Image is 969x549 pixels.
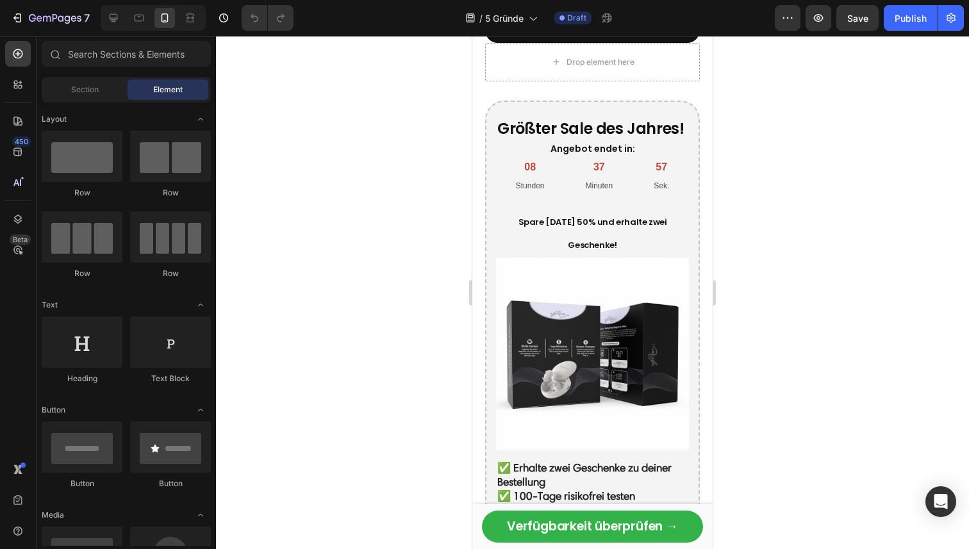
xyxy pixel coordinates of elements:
[12,136,31,147] div: 450
[42,404,65,416] span: Button
[130,373,211,384] div: Text Block
[925,486,956,517] div: Open Intercom Messenger
[190,400,211,420] span: Toggle open
[242,5,294,31] div: Undo/Redo
[5,5,95,31] button: 7
[10,234,31,245] div: Beta
[130,268,211,279] div: Row
[472,36,713,549] iframe: Design area
[190,505,211,525] span: Toggle open
[190,295,211,315] span: Toggle open
[485,12,524,25] span: 5 Gründe
[42,299,58,311] span: Text
[130,187,211,199] div: Row
[836,5,879,31] button: Save
[42,509,64,521] span: Media
[42,373,122,384] div: Heading
[84,10,90,26] p: 7
[42,478,122,489] div: Button
[895,12,927,25] div: Publish
[847,13,868,24] span: Save
[153,84,183,95] span: Element
[130,478,211,489] div: Button
[479,12,483,25] span: /
[567,12,586,24] span: Draft
[42,41,211,67] input: Search Sections & Elements
[190,109,211,129] span: Toggle open
[884,5,938,31] button: Publish
[71,84,99,95] span: Section
[42,113,67,125] span: Layout
[42,268,122,279] div: Row
[42,187,122,199] div: Row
